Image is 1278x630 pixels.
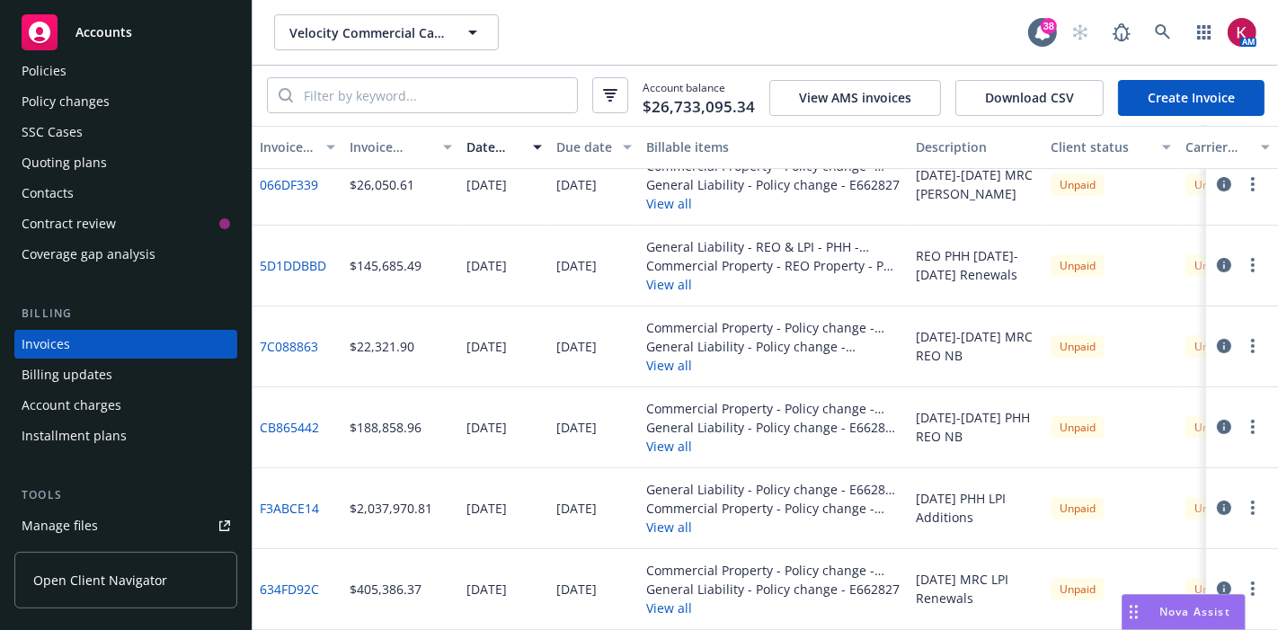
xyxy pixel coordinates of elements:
[1104,14,1140,50] a: Report a Bug
[646,256,901,275] div: Commercial Property - REO Property - PHH - E662826 - PHH
[260,175,318,194] a: 066DF339
[1185,138,1250,156] div: Carrier status
[646,275,901,294] button: View all
[916,138,1036,156] div: Description
[22,330,70,359] div: Invoices
[1051,335,1105,358] div: Unpaid
[646,356,901,375] button: View all
[556,175,597,194] div: [DATE]
[646,138,901,156] div: Billable items
[1123,595,1145,629] div: Drag to move
[916,408,1036,446] div: [DATE]-[DATE] PHH REO NB
[14,118,237,146] a: SSC Cases
[646,499,901,518] div: Commercial Property - Policy change - E662825 - PHH
[14,57,237,85] a: Policies
[916,570,1036,608] div: [DATE] MRC LPI Renewals
[350,337,414,356] div: $22,321.90
[1041,18,1057,34] div: 38
[646,480,901,499] div: General Liability - Policy change - E662827 - PHH
[14,7,237,58] a: Accounts
[260,499,319,518] a: F3ABCE14
[22,209,116,238] div: Contract review
[466,418,507,437] div: [DATE]
[350,418,422,437] div: $188,858.96
[14,360,237,389] a: Billing updates
[293,78,577,112] input: Filter by keyword...
[1185,578,1239,600] div: Unpaid
[549,126,639,169] button: Due date
[14,421,237,450] a: Installment plans
[556,580,597,599] div: [DATE]
[260,256,326,275] a: 5D1DDBBD
[350,256,422,275] div: $145,685.49
[1051,254,1105,277] div: Unpaid
[260,580,319,599] a: 634FD92C
[459,126,549,169] button: Date issued
[289,23,445,42] span: Velocity Commercial Capital
[1185,173,1239,196] div: Unpaid
[466,499,507,518] div: [DATE]
[1051,173,1105,196] div: Unpaid
[916,165,1036,203] div: [DATE]-[DATE] MRC [PERSON_NAME]
[1185,497,1239,519] div: Unpaid
[1185,335,1239,358] div: Unpaid
[22,360,112,389] div: Billing updates
[466,138,522,156] div: Date issued
[14,240,237,269] a: Coverage gap analysis
[639,126,909,169] button: Billable items
[14,391,237,420] a: Account charges
[466,175,507,194] div: [DATE]
[646,437,901,456] button: View all
[33,571,167,590] span: Open Client Navigator
[1051,416,1105,439] div: Unpaid
[22,57,67,85] div: Policies
[1178,126,1277,169] button: Carrier status
[342,126,459,169] button: Invoice amount
[1185,254,1239,277] div: Unpaid
[14,511,237,540] a: Manage files
[1118,80,1265,116] a: Create Invoice
[350,175,414,194] div: $26,050.61
[75,25,132,40] span: Accounts
[22,87,110,116] div: Policy changes
[1228,18,1256,47] img: photo
[646,561,901,580] div: Commercial Property - Policy change - E662825
[22,421,127,450] div: Installment plans
[22,240,155,269] div: Coverage gap analysis
[466,256,507,275] div: [DATE]
[14,209,237,238] a: Contract review
[646,318,901,337] div: Commercial Property - Policy change - E662826-MRC-NB
[646,418,901,437] div: General Liability - Policy change - E662827 - PHH
[1051,497,1105,519] div: Unpaid
[1186,14,1222,50] a: Switch app
[916,489,1036,527] div: [DATE] PHH LPI Additions
[1062,14,1098,50] a: Start snowing
[916,327,1036,365] div: [DATE]-[DATE] MRC REO NB
[646,337,901,356] div: General Liability - Policy change - E662827-MRC-NB
[646,194,901,213] button: View all
[1122,594,1246,630] button: Nova Assist
[14,87,237,116] a: Policy changes
[14,148,237,177] a: Quoting plans
[556,499,597,518] div: [DATE]
[1185,416,1239,439] div: Unpaid
[646,237,901,256] div: General Liability - REO & LPI - PHH - E662827 - PHH
[350,580,422,599] div: $405,386.37
[646,399,901,418] div: Commercial Property - Policy change - E662826 - PHH
[556,138,612,156] div: Due date
[14,305,237,323] div: Billing
[646,518,901,537] button: View all
[14,179,237,208] a: Contacts
[646,599,901,617] button: View all
[1043,126,1178,169] button: Client status
[643,95,755,119] span: $26,733,095.34
[350,499,432,518] div: $2,037,970.81
[643,80,755,111] span: Account balance
[253,126,342,169] button: Invoice ID
[556,337,597,356] div: [DATE]
[22,511,98,540] div: Manage files
[22,179,74,208] div: Contacts
[955,80,1104,116] button: Download CSV
[916,246,1036,284] div: REO PHH [DATE]-[DATE] Renewals
[466,337,507,356] div: [DATE]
